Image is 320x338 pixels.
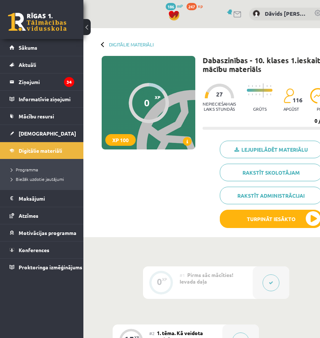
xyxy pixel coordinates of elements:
[19,247,49,253] span: Konferences
[270,85,271,87] img: icon-short-line-57e1e144782c952c97e751825c79c345078a6d821885a25fce030b3d8c18986b.svg
[253,106,267,111] p: Grūts
[19,44,37,51] span: Sākums
[11,166,76,173] a: Programma
[293,97,302,103] span: 116
[252,94,253,95] img: icon-short-line-57e1e144782c952c97e751825c79c345078a6d821885a25fce030b3d8c18986b.svg
[19,113,54,119] span: Mācību resursi
[11,176,76,182] a: Biežāk uzdotie jautājumi
[180,271,233,285] span: Pirms sāc mācīties! Ievada daļa
[19,212,38,219] span: Atzīmes
[198,3,203,9] span: xp
[263,83,264,98] img: icon-long-line-d9ea69661e0d244f92f715978eff75569469978d946b2353a9bb055b3ed8787d.svg
[10,142,74,159] a: Digitālie materiāli
[8,13,67,31] a: Rīgas 1. Tālmācības vidusskola
[252,85,253,87] img: icon-short-line-57e1e144782c952c97e751825c79c345078a6d821885a25fce030b3d8c18986b.svg
[259,85,260,87] img: icon-short-line-57e1e144782c952c97e751825c79c345078a6d821885a25fce030b3d8c18986b.svg
[64,77,74,87] i: 34
[216,91,223,98] span: 27
[265,10,307,18] a: Dāvids [PERSON_NAME]
[162,277,167,281] div: XP
[283,88,294,103] img: students-c634bb4e5e11cddfef0936a35e636f08e4e9abd3cc4e673bd6f9a4125e45ecb1.svg
[270,94,271,95] img: icon-short-line-57e1e144782c952c97e751825c79c345078a6d821885a25fce030b3d8c18986b.svg
[187,3,197,10] span: 247
[10,190,74,207] a: Maksājumi
[166,3,183,9] a: 186 mP
[10,224,74,241] a: Motivācijas programma
[203,101,236,111] p: Nepieciešamais laiks stundās
[109,42,154,47] a: Digitālie materiāli
[11,167,38,172] span: Programma
[10,91,74,107] a: Informatīvie ziņojumi
[10,125,74,142] a: [DEMOGRAPHIC_DATA]
[187,3,206,9] a: 247 xp
[10,73,74,90] a: Ziņojumi34
[155,95,161,100] span: XP
[19,264,82,270] span: Proktoringa izmēģinājums
[19,147,62,154] span: Digitālie materiāli
[144,97,150,108] div: 0
[19,229,76,236] span: Motivācijas programma
[10,108,74,125] a: Mācību resursi
[157,278,162,285] div: 0
[10,207,74,224] a: Atzīmes
[10,39,74,56] a: Sākums
[248,94,249,95] img: icon-short-line-57e1e144782c952c97e751825c79c345078a6d821885a25fce030b3d8c18986b.svg
[11,176,64,182] span: Biežāk uzdotie jautājumi
[177,3,183,9] span: mP
[259,94,260,95] img: icon-short-line-57e1e144782c952c97e751825c79c345078a6d821885a25fce030b3d8c18986b.svg
[19,190,74,207] legend: Maksājumi
[166,3,176,10] span: 186
[180,272,185,278] span: #1
[149,330,155,336] span: #2
[19,73,74,90] legend: Ziņojumi
[10,242,74,258] a: Konferences
[10,259,74,276] a: Proktoringa izmēģinājums
[19,61,36,68] span: Aktuāli
[105,134,136,146] div: XP 100
[10,56,74,73] a: Aktuāli
[19,130,76,137] span: [DEMOGRAPHIC_DATA]
[253,10,260,17] img: Dāvids Vidvuds Fomins
[19,91,74,107] legend: Informatīvie ziņojumi
[283,106,299,111] p: apgūst
[248,85,249,87] img: icon-short-line-57e1e144782c952c97e751825c79c345078a6d821885a25fce030b3d8c18986b.svg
